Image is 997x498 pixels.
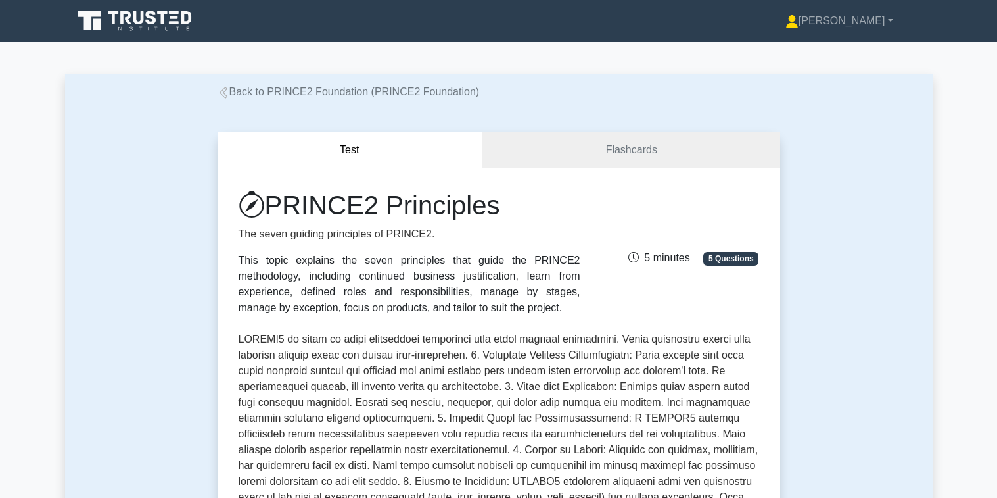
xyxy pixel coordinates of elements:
[239,226,580,242] p: The seven guiding principles of PRINCE2.
[754,8,925,34] a: [PERSON_NAME]
[239,189,580,221] h1: PRINCE2 Principles
[482,132,779,169] a: Flashcards
[628,252,689,263] span: 5 minutes
[703,252,758,265] span: 5 Questions
[239,253,580,316] div: This topic explains the seven principles that guide the PRINCE2 methodology, including continued ...
[218,86,480,97] a: Back to PRINCE2 Foundation (PRINCE2 Foundation)
[218,132,483,169] button: Test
